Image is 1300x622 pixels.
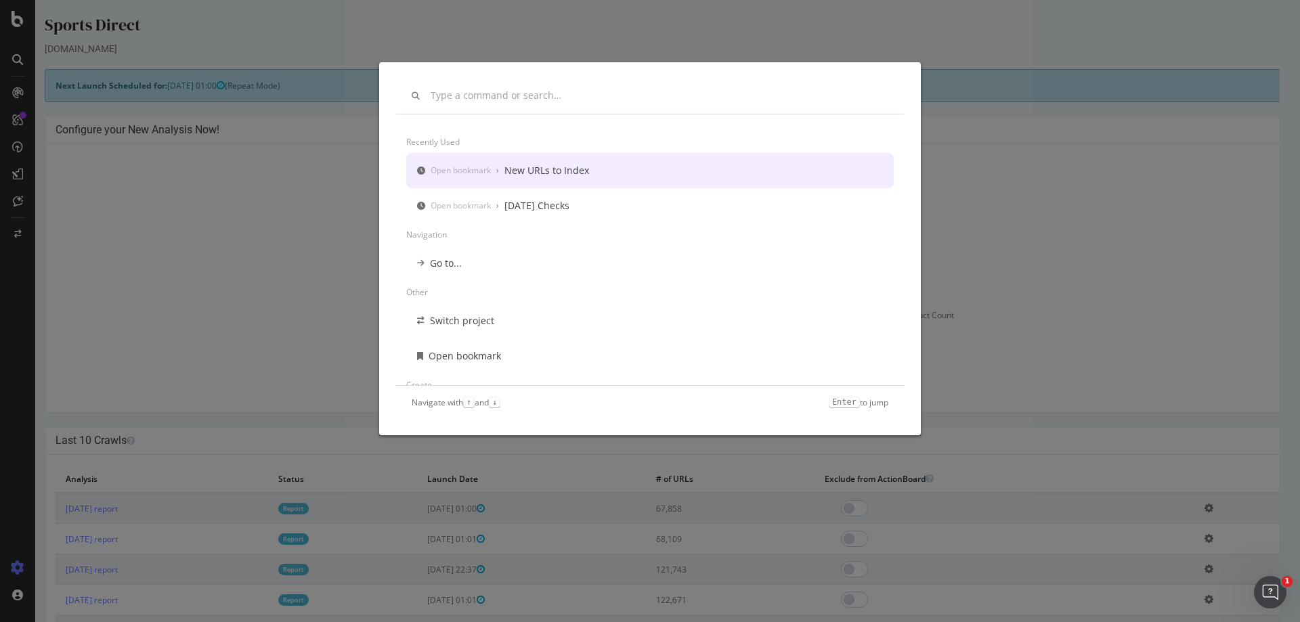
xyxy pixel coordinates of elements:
[431,200,491,211] div: Open bookmark
[20,80,132,91] strong: Next Launch Scheduled for:
[30,594,83,606] a: [DATE] report
[20,292,632,307] td: Sitemaps
[496,164,499,176] div: ›
[9,69,1255,102] div: (Repeat Mode)
[489,397,500,407] kbd: ↓
[243,533,274,545] a: Report
[632,260,1244,275] td: Deactivated
[392,564,450,575] span: [DATE] 22:37
[9,14,1255,42] div: Sports Direct
[573,370,657,392] button: Yes! Start Now
[20,323,632,338] td: Repeated Analysis
[406,223,894,246] div: Navigation
[20,217,632,244] td: Max Speed (URLs / s)
[431,164,491,176] div: Open bookmark
[30,503,83,514] a: [DATE] report
[20,123,1244,137] h4: Configure your New Analysis Now!
[632,186,1244,202] td: [URL][DOMAIN_NAME]
[20,244,632,260] td: Crawl JS Activated
[632,244,1244,260] td: Yes
[392,594,450,606] span: [DATE] 01:01
[243,503,274,514] a: Report
[233,465,382,493] th: Status
[20,465,233,493] th: Analysis
[379,62,921,435] div: modal
[611,493,779,524] td: 67,858
[392,503,450,514] span: [DATE] 01:00
[382,465,611,493] th: Launch Date
[632,276,1244,292] td: Yes
[430,314,494,328] div: Switch project
[463,397,475,407] kbd: ↑
[735,231,835,242] span: 1 day 10 hours 43 minutes
[632,307,1244,323] td: Product descriptions Length, PDPs, PLPs, 'Shoes' in PLP text, Product Count
[20,154,632,170] td: Project Name
[632,154,1244,170] td: Sports Direct
[611,554,779,585] td: 121,743
[632,217,1244,244] td: 8 URLs / s Estimated crawl duration:
[431,90,888,102] input: Type a command or search…
[30,533,83,545] a: [DATE] report
[243,594,274,606] a: Report
[662,374,692,386] a: Settings
[611,585,779,615] td: 122,671
[632,323,1244,338] td: Yes
[632,202,1244,217] td: 999,999
[829,397,860,407] kbd: Enter
[412,397,500,408] div: Navigate with and
[392,533,450,545] span: [DATE] 01:01
[1254,576,1286,608] iframe: Intercom live chat
[504,164,589,177] div: New URLs to Index
[406,131,894,153] div: Recently used
[9,42,1255,55] div: [DOMAIN_NAME]
[611,465,779,493] th: # of URLs
[611,524,779,554] td: 68,109
[20,260,632,275] td: Google Analytics Website
[632,171,1244,186] td: (http|https)://[DOMAIN_NAME]
[632,292,1244,307] td: Yes
[779,465,1159,493] th: Exclude from ActionBoard
[30,564,83,575] a: [DATE] report
[20,307,632,323] td: HTML Extract Rules
[132,80,190,91] span: [DATE] 01:00
[20,186,632,202] td: Start URLs
[406,281,894,303] div: Other
[20,276,632,292] td: Virtual Robots.txt
[243,564,274,575] a: Report
[20,352,1244,363] p: View Crawl Settings
[430,257,462,270] div: Go to...
[496,200,499,211] div: ›
[1282,576,1293,587] span: 1
[504,199,569,213] div: [DATE] Checks
[406,374,894,396] div: Create
[20,202,632,217] td: Max # of Analysed URLs
[20,434,1244,447] h4: Last 10 Crawls
[429,349,501,363] div: Open bookmark
[20,171,632,186] td: Allowed Domains
[829,397,888,408] div: to jump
